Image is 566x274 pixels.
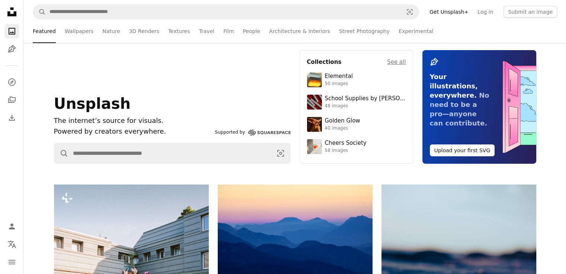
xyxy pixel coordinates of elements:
[4,42,19,56] a: Illustrations
[425,6,473,18] a: Get Unsplash+
[218,229,372,236] a: Layered blue mountains under a pastel sky
[401,5,419,19] button: Visual search
[269,19,330,43] a: Architecture & Interiors
[325,103,406,109] div: 48 images
[4,24,19,39] a: Photos
[33,4,419,19] form: Find visuals sitewide
[33,5,46,19] button: Search Unsplash
[215,128,291,137] a: Supported by
[387,58,406,66] a: See all
[54,126,212,137] p: Powered by creators everywhere.
[54,143,68,163] button: Search Unsplash
[339,19,390,43] a: Street Photography
[307,139,406,154] a: Cheers Society58 images
[199,19,214,43] a: Travel
[54,115,212,126] h1: The internet’s source for visuals.
[54,143,291,164] form: Find visuals sitewide
[307,72,322,87] img: premium_photo-1751985761161-8a269d884c29
[4,92,19,107] a: Collections
[430,144,495,156] button: Upload your first SVG
[430,91,489,127] span: No need to be a pro—anyone can contribute.
[307,95,322,110] img: premium_photo-1715107534993-67196b65cde7
[307,72,406,87] a: Elemental50 images
[102,19,120,43] a: Nature
[4,4,19,21] a: Home — Unsplash
[325,81,353,87] div: 50 images
[65,19,93,43] a: Wallpapers
[503,6,557,18] button: Submit an image
[307,139,322,154] img: photo-1610218588353-03e3130b0e2d
[473,6,498,18] a: Log in
[4,255,19,270] button: Menu
[129,19,159,43] a: 3D Renders
[307,117,406,132] a: Golden Glow40 images
[168,19,190,43] a: Textures
[325,73,353,80] div: Elemental
[4,75,19,89] a: Explore
[399,19,433,43] a: Experimental
[243,19,260,43] a: People
[223,19,234,43] a: Film
[325,95,406,102] div: School Supplies by [PERSON_NAME]
[325,117,360,125] div: Golden Glow
[430,73,478,99] span: Your illustrations, everywhere.
[54,95,131,112] span: Unsplash
[4,110,19,125] a: Download History
[271,143,290,163] button: Visual search
[307,95,406,110] a: School Supplies by [PERSON_NAME]48 images
[325,140,367,147] div: Cheers Society
[4,219,19,234] a: Log in / Sign up
[4,237,19,252] button: Language
[325,125,360,131] div: 40 images
[307,117,322,132] img: premium_photo-1754759085924-d6c35cb5b7a4
[307,58,342,66] h4: Collections
[325,148,367,154] div: 58 images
